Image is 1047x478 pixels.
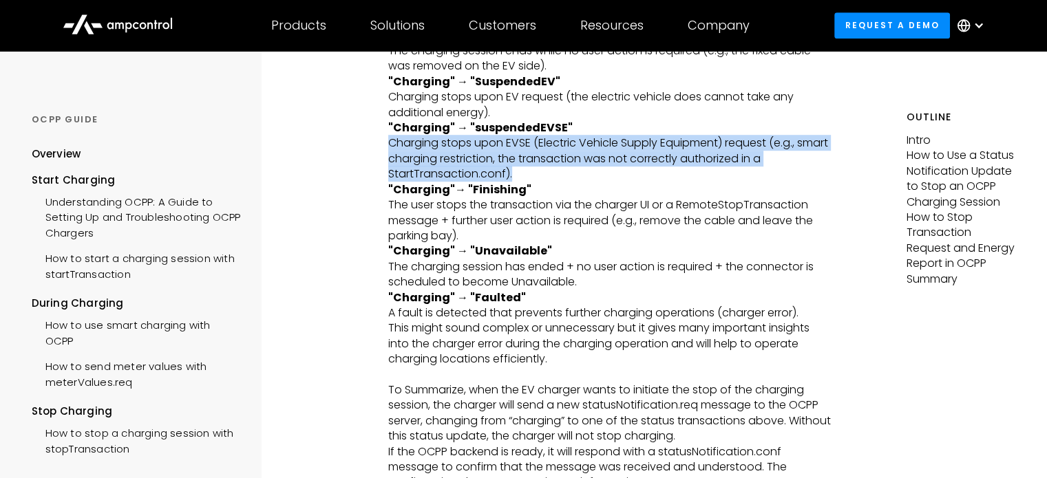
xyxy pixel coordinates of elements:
div: Resources [580,18,644,33]
div: Company [688,18,750,33]
p: How to Use a Status Notification Update to Stop an OCPP Charging Session [907,148,1016,210]
a: Understanding OCPP: A Guide to Setting Up and Troubleshooting OCPP Chargers [32,188,241,244]
p: Charging stops upon EV request (the electric vehicle does cannot take any additional energy). [388,74,832,120]
p: This might sound complex or unnecessary but it gives many important insights into the charger err... [388,321,832,367]
p: The charging session has ended + no user action is required + the connector is scheduled to becom... [388,243,832,290]
p: The charging session ends while no user action is required (e.g., the fixed cable was removed on ... [388,28,832,74]
a: Request a demo [834,12,950,38]
div: Stop Charging [32,404,241,419]
h5: Outline [907,110,1016,124]
p: Summary [907,272,1016,287]
p: Intro [907,133,1016,148]
p: Charging stops upon EVSE (Electric Vehicle Supply Equipment) request (e.g., smart charging restri... [388,120,832,182]
a: How to stop a charging session with stopTransaction [32,419,241,460]
div: Products [271,18,326,33]
p: ‍ [388,367,832,382]
p: To Summarize, when the EV charger wants to initiate the stop of the charging session, the charger... [388,382,832,444]
strong: "Charging" → "Unavailable" ‍ [388,243,552,259]
p: How to Stop Transaction Request and Energy Report in OCPP [907,210,1016,272]
div: Solutions [370,18,425,33]
p: The user stops the transaction via the charger UI or a RemoteStopTransaction message + further us... [388,182,832,244]
strong: "Charging" → "Faulted" ‍ [388,290,526,305]
strong: "Charging" → "SuspendedEV" ‍ [388,74,560,89]
div: OCPP GUIDE [32,113,241,126]
a: How to start a charging session with startTransaction [32,244,241,285]
div: Customers [469,18,536,33]
p: A fault is detected that prevents further charging operations (charger error). [388,290,832,321]
a: How to use smart charging with OCPP [32,311,241,352]
a: How to send meter values with meterValues.req [32,352,241,393]
strong: "Charging" → "suspendedEVSE" [388,120,573,135]
a: Overview [32,146,81,172]
div: Overview [32,146,81,162]
strong: "Charging"→ "Finishing" ‍ [388,182,531,197]
div: During Charging [32,296,241,311]
div: Start Charging [32,173,241,188]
